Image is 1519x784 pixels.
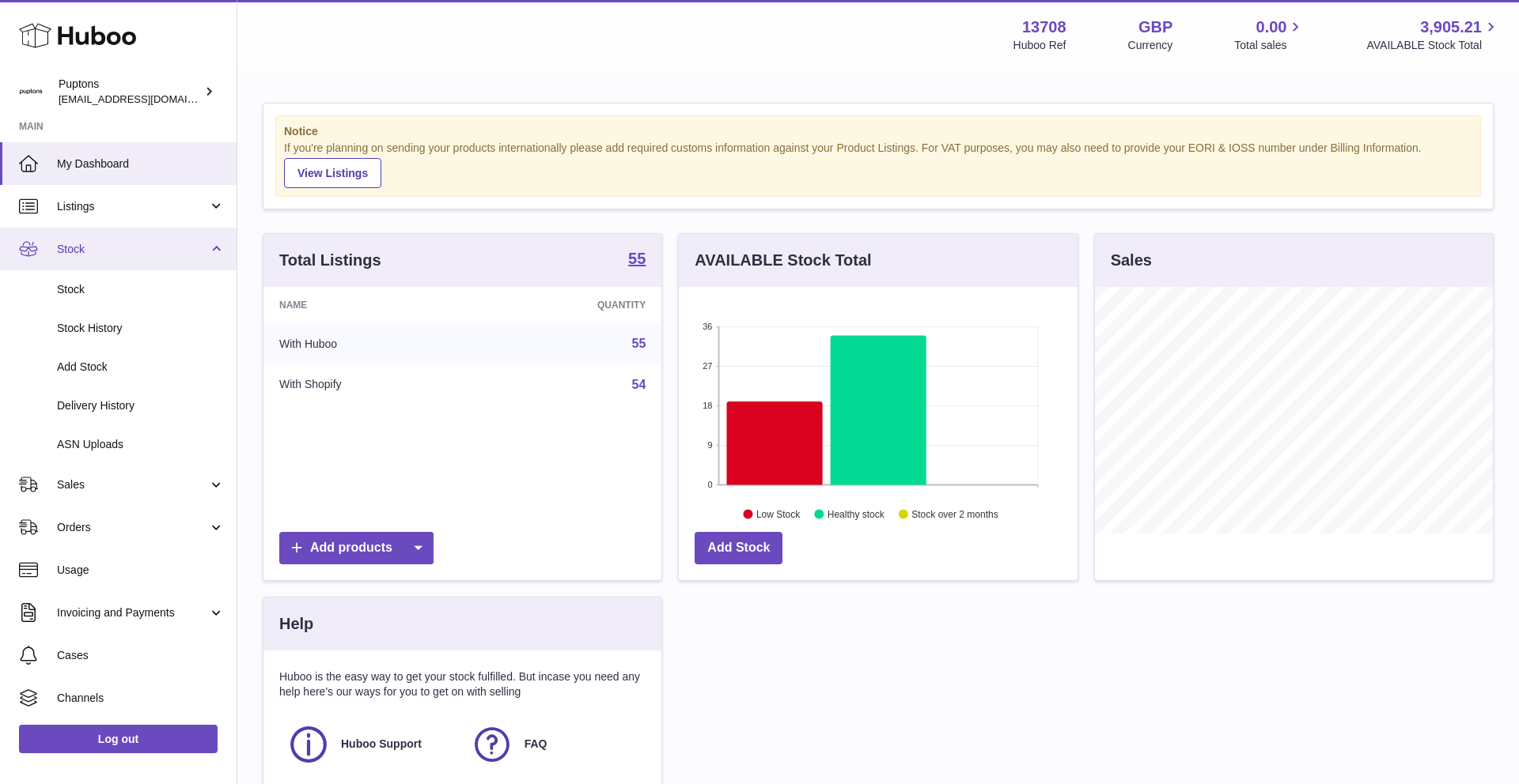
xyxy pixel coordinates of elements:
[828,508,885,519] text: Healthy stock
[1234,38,1305,53] span: Total sales
[263,287,478,323] th: Name
[341,737,422,752] span: Huboo Support
[1128,38,1173,53] div: Currency
[57,242,208,257] span: Stock
[57,605,208,620] span: Invoicing and Payments
[287,723,455,766] a: Huboo Support
[263,364,478,405] td: With Shopify
[708,480,713,489] text: 0
[279,613,313,635] h3: Help
[471,723,638,766] a: FAQ
[1138,17,1172,38] strong: GBP
[59,92,233,105] span: [EMAIL_ADDRESS][DOMAIN_NAME]
[57,398,225,413] span: Delivery History
[57,156,225,171] span: My Dashboard
[57,563,225,578] span: Usage
[1366,38,1500,53] span: AVAILABLE Stock Total
[57,648,225,663] span: Cases
[632,378,646,391] a: 54
[57,520,208,535] span: Orders
[695,532,782,564] a: Add Stock
[703,322,713,331] text: 36
[628,251,646,269] a: 55
[57,321,225,336] span: Stock History
[279,669,646,699] p: Huboo is the easy way to get your stock fulfilled. But incase you need any help here's our ways f...
[57,199,208,214] span: Listings
[284,141,1472,188] div: If you're planning on sending your products internationally please add required customs informati...
[59,77,201,107] div: Puptons
[632,337,646,350] a: 55
[708,440,713,450] text: 9
[478,287,661,323] th: Quantity
[57,691,225,706] span: Channels
[1234,17,1305,53] a: 0.00 Total sales
[1256,17,1287,38] span: 0.00
[57,477,208,492] span: Sales
[628,251,646,266] strong: 55
[703,361,713,371] text: 27
[57,360,225,375] span: Add Stock
[57,437,225,452] span: ASN Uploads
[19,80,43,104] img: hello@puptons.com
[284,124,1472,139] strong: Notice
[57,282,225,297] span: Stock
[695,250,871,271] h3: AVAILABLE Stock Total
[703,401,713,410] text: 18
[912,508,998,519] text: Stock over 2 months
[19,725,218,753] a: Log out
[1111,250,1152,271] h3: Sales
[279,250,381,271] h3: Total Listings
[1420,17,1482,38] span: 3,905.21
[284,158,381,188] a: View Listings
[263,323,478,364] td: With Huboo
[279,532,434,564] a: Add products
[1013,38,1066,53] div: Huboo Ref
[1366,17,1500,53] a: 3,905.21 AVAILABLE Stock Total
[756,508,801,519] text: Low Stock
[525,737,547,752] span: FAQ
[1022,17,1066,38] strong: 13708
